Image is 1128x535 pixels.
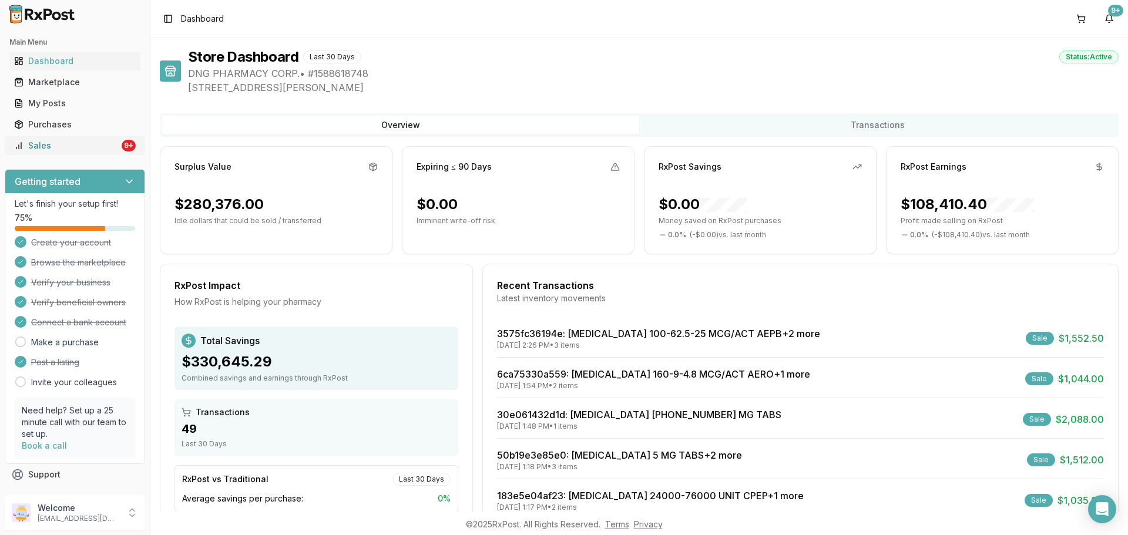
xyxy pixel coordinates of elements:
[38,514,119,523] p: [EMAIL_ADDRESS][DOMAIN_NAME]
[659,161,721,173] div: RxPost Savings
[14,97,136,109] div: My Posts
[181,13,224,25] nav: breadcrumb
[1108,5,1123,16] div: 9+
[5,52,145,70] button: Dashboard
[182,439,451,449] div: Last 30 Days
[31,376,117,388] a: Invite your colleagues
[28,490,68,502] span: Feedback
[690,230,766,240] span: ( - $0.00 ) vs. last month
[659,216,862,226] p: Money saved on RxPost purchases
[9,93,140,114] a: My Posts
[31,356,79,368] span: Post a listing
[417,216,620,226] p: Imminent write-off risk
[174,161,231,173] div: Surplus Value
[9,51,140,72] a: Dashboard
[668,230,686,240] span: 0.0 %
[1059,51,1119,63] div: Status: Active
[659,195,747,214] div: $0.00
[9,72,140,93] a: Marketplace
[497,368,810,380] a: 6ca75330a559: [MEDICAL_DATA] 160-9-4.8 MCG/ACT AERO+1 more
[5,136,145,155] button: Sales9+
[1027,453,1055,466] div: Sale
[14,55,136,67] div: Dashboard
[200,334,260,348] span: Total Savings
[1058,372,1104,386] span: $1,044.00
[188,80,1119,95] span: [STREET_ADDRESS][PERSON_NAME]
[182,374,451,383] div: Combined savings and earnings through RxPost
[1056,412,1104,426] span: $2,088.00
[5,485,145,506] button: Feedback
[196,406,250,418] span: Transactions
[497,409,781,420] a: 30e061432d1d: [MEDICAL_DATA] [PHONE_NUMBER] MG TABS
[1100,9,1119,28] button: 9+
[188,48,298,66] h1: Store Dashboard
[1025,494,1053,507] div: Sale
[15,174,80,189] h3: Getting started
[1059,331,1104,345] span: $1,552.50
[22,405,128,440] p: Need help? Set up a 25 minute call with our team to set up.
[31,257,126,268] span: Browse the marketplace
[14,140,119,152] div: Sales
[31,337,99,348] a: Make a purchase
[12,503,31,522] img: User avatar
[901,216,1104,226] p: Profit made selling on RxPost
[31,237,111,248] span: Create your account
[438,493,451,504] span: 0 %
[5,115,145,134] button: Purchases
[174,216,378,226] p: Idle dollars that could be sold / transferred
[605,519,629,529] a: Terms
[639,116,1116,134] button: Transactions
[14,76,136,88] div: Marketplace
[1025,372,1053,385] div: Sale
[497,381,810,391] div: [DATE] 1:54 PM • 2 items
[5,94,145,113] button: My Posts
[22,440,67,450] a: Book a call
[1088,495,1116,523] div: Open Intercom Messenger
[174,296,458,308] div: How RxPost is helping your pharmacy
[182,473,268,485] div: RxPost vs Traditional
[14,119,136,130] div: Purchases
[1023,413,1051,426] div: Sale
[122,140,136,152] div: 9+
[634,519,663,529] a: Privacy
[303,51,361,63] div: Last 30 Days
[15,198,135,210] p: Let's finish your setup first!
[901,161,966,173] div: RxPost Earnings
[417,161,492,173] div: Expiring ≤ 90 Days
[497,341,820,350] div: [DATE] 2:26 PM • 3 items
[9,114,140,135] a: Purchases
[5,5,80,23] img: RxPost Logo
[497,503,804,512] div: [DATE] 1:17 PM • 2 items
[497,449,742,461] a: 50b19e3e85e0: [MEDICAL_DATA] 5 MG TABS+2 more
[901,195,1034,214] div: $108,410.40
[1060,453,1104,467] span: $1,512.00
[182,352,451,371] div: $330,645.29
[9,135,140,156] a: Sales9+
[15,212,32,224] span: 75 %
[1057,493,1104,507] span: $1,035.00
[5,464,145,485] button: Support
[38,502,119,514] p: Welcome
[497,278,1104,292] div: Recent Transactions
[497,490,804,502] a: 183e5e04af23: [MEDICAL_DATA] 24000-76000 UNIT CPEP+1 more
[910,230,928,240] span: 0.0 %
[417,195,458,214] div: $0.00
[932,230,1030,240] span: ( - $108,410.40 ) vs. last month
[181,13,224,25] span: Dashboard
[497,462,742,472] div: [DATE] 1:18 PM • 3 items
[9,38,140,47] h2: Main Menu
[182,420,451,437] div: 49
[174,195,264,214] div: $280,376.00
[497,422,781,431] div: [DATE] 1:48 PM • 1 items
[497,292,1104,304] div: Latest inventory movements
[182,493,303,504] span: Average savings per purchase:
[497,328,820,339] a: 3575fc36194e: [MEDICAL_DATA] 100-62.5-25 MCG/ACT AEPB+2 more
[174,278,458,292] div: RxPost Impact
[188,66,1119,80] span: DNG PHARMACY CORP. • # 1588618748
[31,297,126,308] span: Verify beneficial owners
[31,317,126,328] span: Connect a bank account
[31,277,110,288] span: Verify your business
[392,473,451,486] div: Last 30 Days
[162,116,639,134] button: Overview
[1026,332,1054,345] div: Sale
